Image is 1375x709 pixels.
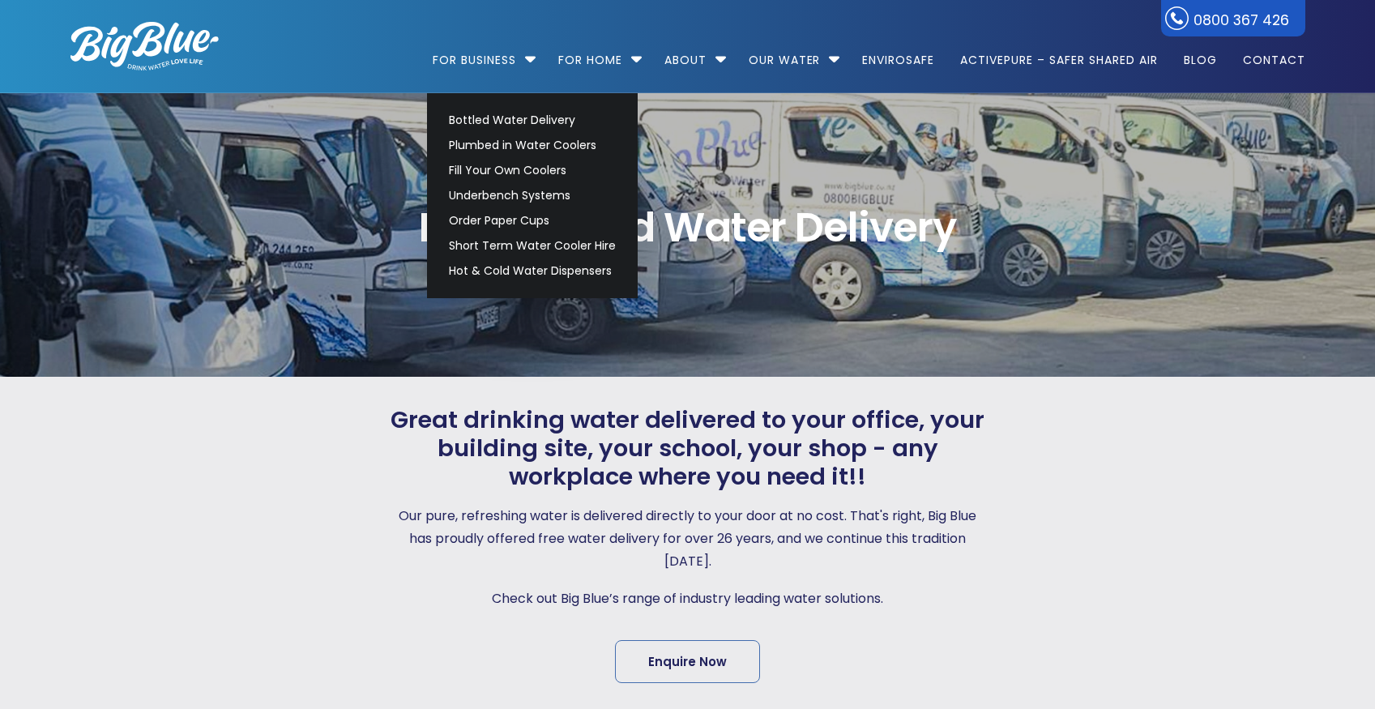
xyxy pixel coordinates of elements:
[442,208,623,233] a: Order Paper Cups
[615,640,760,683] a: Enquire Now
[442,183,623,208] a: Underbench Systems
[70,22,219,70] img: logo
[386,587,989,610] p: Check out Big Blue’s range of industry leading water solutions.
[442,158,623,183] a: Fill Your Own Coolers
[386,406,989,490] span: Great drinking water delivered to your office, your building site, your school, your shop - any w...
[386,505,989,573] p: Our pure, refreshing water is delivered directly to your door at no cost. That's right, Big Blue ...
[442,258,623,284] a: Hot & Cold Water Dispensers
[442,133,623,158] a: Plumbed in Water Coolers
[442,108,623,133] a: Bottled Water Delivery
[442,233,623,258] a: Short Term Water Cooler Hire
[70,207,1305,248] span: Free Bottled Water Delivery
